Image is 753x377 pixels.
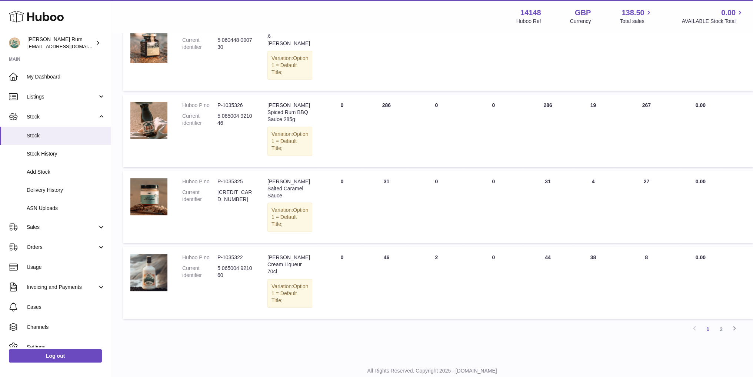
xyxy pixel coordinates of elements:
[27,132,105,139] span: Stock
[573,94,613,167] td: 19
[613,19,680,91] td: 6
[27,304,105,311] span: Cases
[573,247,613,319] td: 38
[620,8,653,25] a: 138.50 Total sales
[27,43,109,49] span: [EMAIL_ADDRESS][DOMAIN_NAME]
[364,94,409,167] td: 286
[130,26,167,63] img: product image
[492,102,495,108] span: 0
[575,8,591,18] strong: GBP
[182,189,217,203] dt: Current identifier
[523,19,573,91] td: 16
[573,19,613,91] td: 15
[520,8,541,18] strong: 14148
[27,150,105,157] span: Stock History
[620,18,653,25] span: Total sales
[320,94,364,167] td: 0
[27,187,105,194] span: Delivery History
[267,254,312,275] div: [PERSON_NAME] Cream Liqueur 70cl
[492,254,495,260] span: 0
[217,102,253,109] dd: P-1035326
[696,254,706,260] span: 0.00
[182,113,217,127] dt: Current identifier
[271,207,308,227] span: Option 1 = Default Title;
[523,171,573,243] td: 31
[27,113,97,120] span: Stock
[267,178,312,199] div: [PERSON_NAME] Salted Caramel Sauce
[27,324,105,331] span: Channels
[217,189,253,203] dd: [CREDIT_CARD_NUMBER]
[613,247,680,319] td: 8
[130,254,167,291] img: product image
[320,171,364,243] td: 0
[130,178,167,215] img: product image
[267,102,312,123] div: [PERSON_NAME] Spiced Rum BBQ Sauce 285g
[320,247,364,319] td: 0
[409,19,464,91] td: 5
[267,51,312,80] div: Variation:
[267,127,312,156] div: Variation:
[364,19,409,91] td: 21
[613,94,680,167] td: 267
[9,37,20,49] img: mail@bartirum.wales
[27,344,105,351] span: Settings
[701,323,714,336] a: 1
[570,18,591,25] div: Currency
[409,171,464,243] td: 0
[523,94,573,167] td: 286
[492,179,495,184] span: 0
[27,93,97,100] span: Listings
[27,224,97,231] span: Sales
[682,18,744,25] span: AVAILABLE Stock Total
[182,102,217,109] dt: Huboo P no
[27,205,105,212] span: ASN Uploads
[27,169,105,176] span: Add Stock
[364,171,409,243] td: 31
[217,37,253,51] dd: 5 060448 090730
[721,8,736,18] span: 0.00
[267,279,312,308] div: Variation:
[217,178,253,185] dd: P-1035325
[573,171,613,243] td: 4
[27,284,97,291] span: Invoicing and Payments
[613,171,680,243] td: 27
[271,283,308,303] span: Option 1 = Default Title;
[714,323,728,336] a: 2
[27,73,105,80] span: My Dashboard
[27,244,97,251] span: Orders
[523,247,573,319] td: 44
[364,247,409,319] td: 46
[9,349,102,363] a: Log out
[320,19,364,91] td: 0
[182,37,217,51] dt: Current identifier
[516,18,541,25] div: Huboo Ref
[27,264,105,271] span: Usage
[182,178,217,185] dt: Huboo P no
[182,265,217,279] dt: Current identifier
[27,36,94,50] div: [PERSON_NAME] Rum
[217,113,253,127] dd: 5 065004 921046
[271,55,308,75] span: Option 1 = Default Title;
[696,102,706,108] span: 0.00
[696,179,706,184] span: 0.00
[409,94,464,167] td: 0
[130,102,167,139] img: product image
[271,131,308,151] span: Option 1 = Default Title;
[682,8,744,25] a: 0.00 AVAILABLE Stock Total
[117,367,747,374] p: All Rights Reserved. Copyright 2025 - [DOMAIN_NAME]
[182,254,217,261] dt: Huboo P no
[217,254,253,261] dd: P-1035322
[267,26,312,47] div: [PERSON_NAME] & [PERSON_NAME]
[622,8,644,18] span: 138.50
[409,247,464,319] td: 2
[267,203,312,232] div: Variation:
[217,265,253,279] dd: 5 065004 921060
